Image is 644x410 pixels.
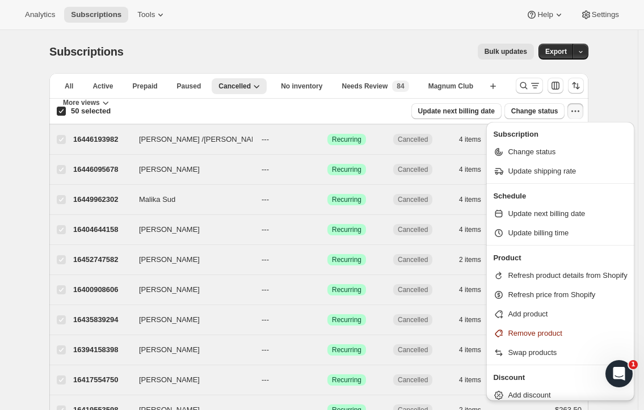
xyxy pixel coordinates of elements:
p: 16435839294 [73,314,130,326]
span: Add product [508,310,548,318]
span: Recurring [332,135,361,144]
span: [PERSON_NAME] [139,164,200,175]
span: Active [92,82,113,91]
iframe: Intercom live chat [605,360,633,387]
span: 84 [397,82,404,91]
span: 4 items [459,135,481,144]
span: 4 items [459,225,481,234]
p: 16417554750 [73,374,130,386]
p: 50 selected [71,105,111,117]
span: [PERSON_NAME] /[PERSON_NAME] [139,134,264,145]
button: 4 items [459,222,494,238]
span: Recurring [332,255,361,264]
span: Refresh price from Shopify [508,290,595,299]
span: [PERSON_NAME] [139,254,200,265]
span: Subscriptions [49,45,124,58]
span: Cancelled [398,375,428,384]
span: Recurring [332,285,361,294]
button: Customize table column order and visibility [548,78,563,94]
span: --- [262,345,269,354]
button: More views [56,96,116,108]
span: 4 items [459,315,481,324]
span: All [65,82,73,91]
span: Settings [592,10,619,19]
button: Export [538,44,574,60]
span: Cancelled [398,285,428,294]
div: 16417554750[PERSON_NAME]---SuccessRecurringCancelled4 items$233.75 [73,372,582,388]
button: Analytics [18,7,62,23]
span: Cancelled [398,315,428,324]
span: --- [262,225,269,234]
button: [PERSON_NAME] [132,311,246,329]
span: Remove product [508,329,562,337]
span: Recurring [332,165,361,174]
button: Bulk updates [478,44,534,60]
button: 4 items [459,342,494,358]
p: Discount [493,372,627,383]
span: Help [537,10,553,19]
button: [PERSON_NAME] [132,341,246,359]
span: [PERSON_NAME] [139,314,200,326]
button: [PERSON_NAME] /[PERSON_NAME] [132,130,246,149]
span: Subscriptions [71,10,121,19]
span: Cancelled [398,225,428,234]
div: 16446193982[PERSON_NAME] /[PERSON_NAME]---SuccessRecurringCancelled4 items$192.50 [73,132,582,147]
p: Product [493,252,627,264]
button: [PERSON_NAME] [132,160,246,179]
span: Recurring [332,225,361,234]
span: Cancelled [398,255,428,264]
p: Subscription [493,129,627,140]
div: 16394158398[PERSON_NAME]---SuccessRecurringCancelled4 items$344.25 [73,342,582,358]
p: 16400908606 [73,284,130,295]
span: Recurring [332,345,361,354]
button: [PERSON_NAME] [132,221,246,239]
span: 1 [629,360,638,369]
span: --- [262,135,269,143]
button: Subscriptions [64,7,128,23]
span: Update next billing date [418,107,495,116]
p: Schedule [493,191,627,202]
span: Update shipping rate [508,167,576,175]
button: Malika Sud [132,191,246,209]
span: --- [262,195,269,204]
button: 2 items [459,252,494,268]
div: 16404644158[PERSON_NAME]---SuccessRecurringCancelled4 items$222.07 [73,222,582,238]
div: 16446095678[PERSON_NAME]---SuccessRecurringCancelled4 items$233.75 [73,162,582,177]
span: Needs Review [342,82,388,91]
span: [PERSON_NAME] [139,284,200,295]
div: 16435839294[PERSON_NAME]---SuccessRecurringCancelled4 items$233.75 [73,312,582,328]
span: More views [63,98,100,107]
span: --- [262,285,269,294]
button: Create new view [484,78,502,94]
button: Tools [131,7,173,23]
button: 4 items [459,162,494,177]
span: Cancelled [398,165,428,174]
span: Bulk updates [485,47,527,56]
p: 16452747582 [73,254,130,265]
span: [PERSON_NAME] [139,224,200,235]
button: [PERSON_NAME] [132,281,246,299]
button: 4 items [459,132,494,147]
p: 16394158398 [73,344,130,356]
button: 4 items [459,312,494,328]
span: 4 items [459,165,481,174]
button: 4 items [459,192,494,208]
div: 16449962302Malika Sud---SuccessRecurringCancelled4 items$233.75 [73,192,582,208]
span: Cancelled [218,82,251,91]
span: --- [262,165,269,174]
span: Prepaid [133,82,158,91]
span: Update next billing date [508,209,585,218]
p: 16404644158 [73,224,130,235]
button: Settings [574,7,626,23]
button: Update next billing date [411,103,502,119]
button: 4 items [459,282,494,298]
span: Recurring [332,315,361,324]
p: 16449962302 [73,194,130,205]
span: 4 items [459,375,481,384]
span: --- [262,315,269,324]
span: Recurring [332,195,361,204]
span: No inventory [281,82,322,91]
span: --- [262,375,269,384]
button: Search and filter results [516,78,543,94]
span: Analytics [25,10,55,19]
